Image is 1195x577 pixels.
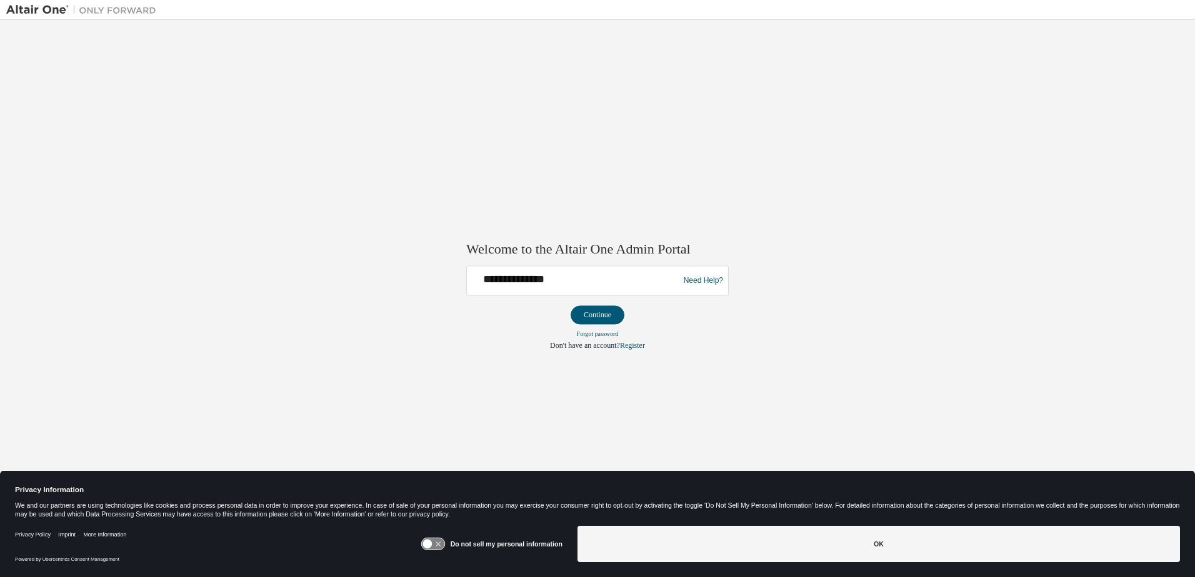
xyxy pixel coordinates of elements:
[466,240,729,258] h2: Welcome to the Altair One Admin Portal
[571,306,624,325] button: Continue
[620,342,645,350] a: Register
[6,4,162,16] img: Altair One
[577,331,619,338] a: Forgot password
[550,342,620,350] span: Don't have an account?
